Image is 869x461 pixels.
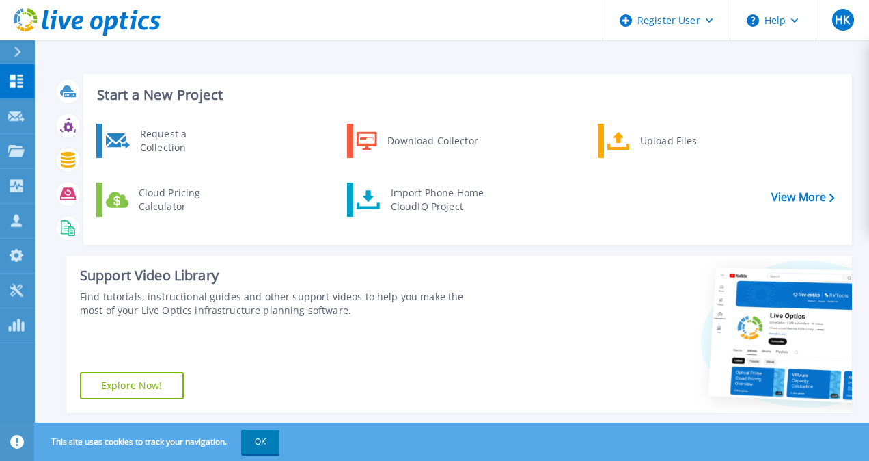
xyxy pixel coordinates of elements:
[80,267,488,285] div: Support Video Library
[384,186,491,213] div: Import Phone Home CloudIQ Project
[633,127,734,155] div: Upload Files
[381,127,484,155] div: Download Collector
[835,14,850,25] span: HK
[96,124,236,158] a: Request a Collection
[133,127,233,155] div: Request a Collection
[97,88,834,103] h3: Start a New Project
[241,430,279,454] button: OK
[96,183,236,217] a: Cloud Pricing Calculator
[38,430,279,454] span: This site uses cookies to track your navigation.
[132,186,233,213] div: Cloud Pricing Calculator
[598,124,738,158] a: Upload Files
[80,290,488,317] div: Find tutorials, instructional guides and other support videos to help you make the most of your L...
[771,191,835,204] a: View More
[347,124,487,158] a: Download Collector
[80,372,184,399] a: Explore Now!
